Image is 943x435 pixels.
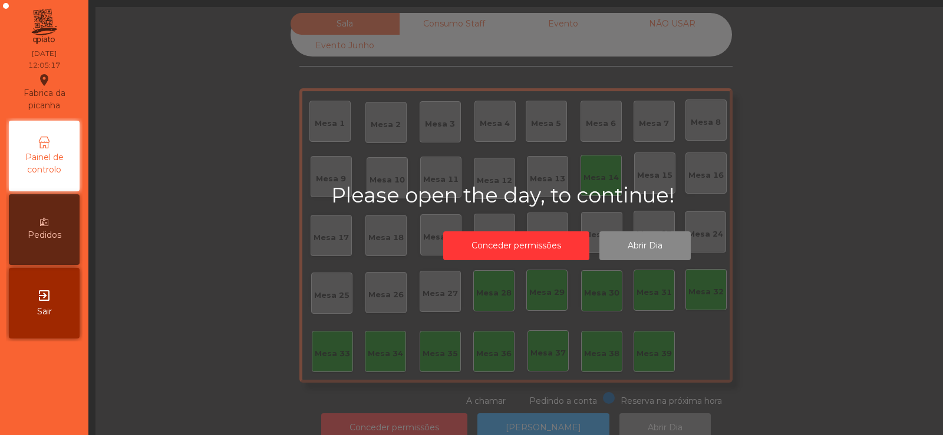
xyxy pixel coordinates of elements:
[37,288,51,303] i: exit_to_app
[32,48,57,59] div: [DATE]
[37,73,51,87] i: location_on
[12,151,77,176] span: Painel de controlo
[28,229,61,241] span: Pedidos
[443,231,589,260] button: Conceder permissões
[9,73,79,112] div: Fabrica da picanha
[37,306,52,318] span: Sair
[28,60,60,71] div: 12:05:17
[599,231,691,260] button: Abrir Dia
[331,183,803,208] h2: Please open the day, to continue!
[29,6,58,47] img: qpiato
